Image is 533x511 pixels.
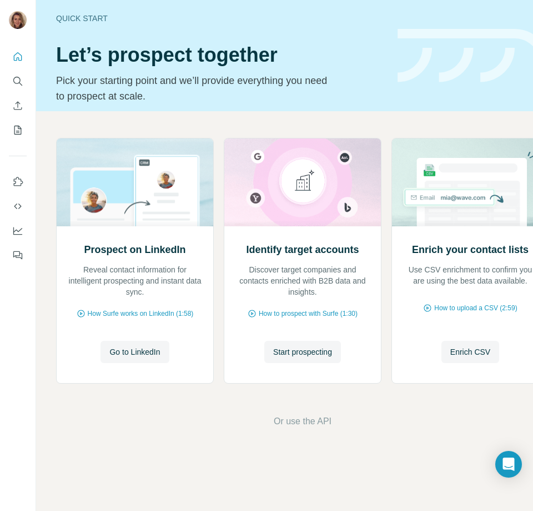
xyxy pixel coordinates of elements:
[9,245,27,265] button: Feedback
[9,196,27,216] button: Use Surfe API
[9,71,27,91] button: Search
[9,221,27,241] button: Dashboard
[495,451,522,478] div: Open Intercom Messenger
[246,242,359,257] h2: Identify target accounts
[9,47,27,67] button: Quick start
[56,13,384,24] div: Quick start
[224,138,381,226] img: Identify target accounts
[9,96,27,116] button: Enrich CSV
[56,44,384,66] h1: Let’s prospect together
[100,341,169,363] button: Go to LinkedIn
[412,242,529,257] h2: Enrich your contact lists
[235,264,370,297] p: Discover target companies and contacts enriched with B2B data and insights.
[264,341,341,363] button: Start prospecting
[441,341,499,363] button: Enrich CSV
[9,120,27,140] button: My lists
[9,172,27,192] button: Use Surfe on LinkedIn
[450,346,490,358] span: Enrich CSV
[56,138,214,226] img: Prospect on LinkedIn
[88,309,194,319] span: How Surfe works on LinkedIn (1:58)
[9,11,27,29] img: Avatar
[273,346,332,358] span: Start prospecting
[84,242,185,257] h2: Prospect on LinkedIn
[259,309,358,319] span: How to prospect with Surfe (1:30)
[68,264,202,297] p: Reveal contact information for intelligent prospecting and instant data sync.
[56,73,334,104] p: Pick your starting point and we’ll provide everything you need to prospect at scale.
[109,346,160,358] span: Go to LinkedIn
[274,415,331,428] button: Or use the API
[434,303,517,313] span: How to upload a CSV (2:59)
